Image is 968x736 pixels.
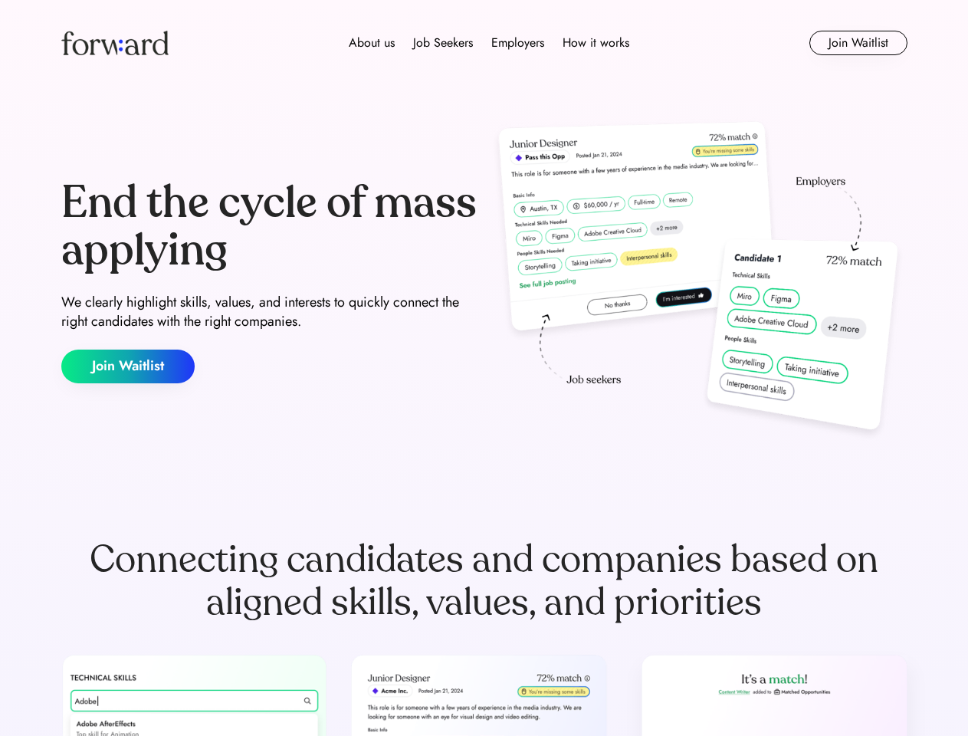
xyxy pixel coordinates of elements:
div: End the cycle of mass applying [61,179,478,274]
div: Connecting candidates and companies based on aligned skills, values, and priorities [61,538,907,624]
div: How it works [563,34,629,52]
div: About us [349,34,395,52]
div: Job Seekers [413,34,473,52]
div: We clearly highlight skills, values, and interests to quickly connect the right candidates with t... [61,293,478,331]
button: Join Waitlist [809,31,907,55]
div: Employers [491,34,544,52]
img: hero-image.png [491,117,907,446]
button: Join Waitlist [61,350,195,383]
img: Forward logo [61,31,169,55]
